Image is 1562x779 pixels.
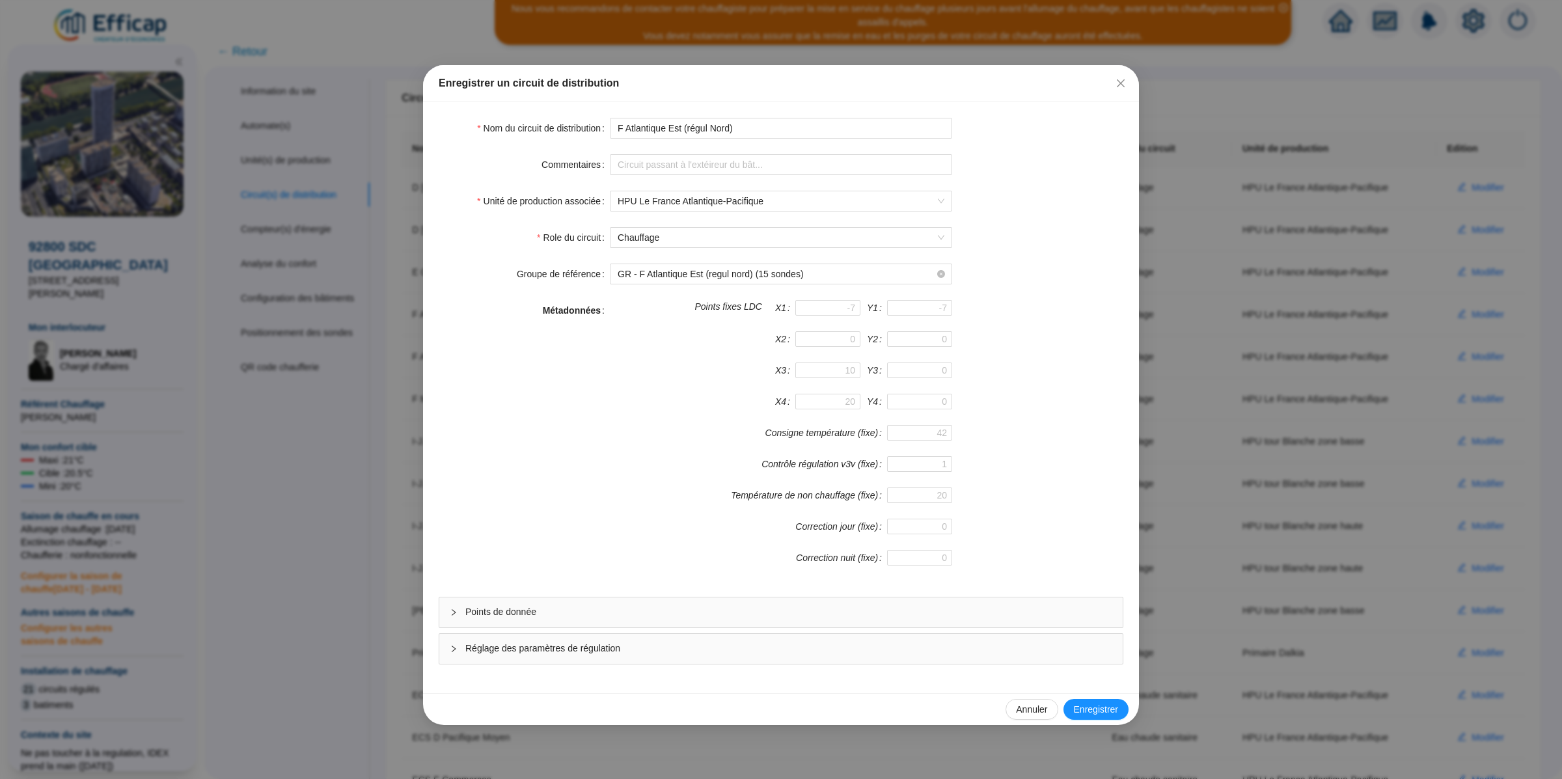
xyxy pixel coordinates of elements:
[775,394,795,409] label: X4
[887,300,952,316] input: Y1
[1063,699,1129,720] button: Enregistrer
[610,118,952,139] input: Nom du circuit de distribution
[618,191,944,211] span: HPU Le France Atlantique-Pacifique
[439,634,1123,664] div: Réglage des paramètres de régulation
[937,270,945,278] span: close-circle
[887,519,952,534] input: Correction jour (fixe)
[795,362,860,378] input: X3
[887,331,952,347] input: Y2
[439,75,1123,91] div: Enregistrer un circuit de distribution
[537,227,610,248] label: Role du circuit
[1116,78,1126,89] span: close
[761,456,887,472] label: Contrôle régulation v3v (fixe)
[795,331,860,347] input: X2
[867,394,887,409] label: Y4
[1006,699,1058,720] button: Annuler
[450,645,458,653] span: collapsed
[887,550,952,566] input: Correction nuit (fixe)
[795,394,860,409] input: X4
[731,487,887,503] label: Température de non chauffage (fixe)
[477,118,610,139] label: Nom du circuit de distribution
[517,264,610,284] label: Groupe de référence
[775,362,795,378] label: X3
[610,154,952,175] input: Commentaires
[795,300,860,316] input: X1
[1110,78,1131,89] span: Fermer
[887,394,952,409] input: Y4
[543,305,601,316] strong: Métadonnées
[775,331,795,347] label: X2
[867,362,887,378] label: Y3
[887,362,952,378] input: Y3
[887,456,952,472] input: Contrôle régulation v3v (fixe)
[618,228,944,247] span: Chauffage
[795,519,887,534] label: Correction jour (fixe)
[765,425,887,441] label: Consigne température (fixe)
[1110,73,1131,94] button: Close
[796,550,887,566] label: Correction nuit (fixe)
[541,154,610,175] label: Commentaires
[1074,703,1118,717] span: Enregistrer
[439,597,1123,627] div: Points de donnée
[694,300,761,331] div: Points fixes LDC
[465,642,1112,655] span: Réglage des paramètres de régulation
[887,425,952,441] input: Consigne température (fixe)
[775,300,795,316] label: X1
[465,605,1112,619] span: Points de donnée
[867,300,887,316] label: Y1
[477,191,610,212] label: Unité de production associée
[887,487,952,503] input: Température de non chauffage (fixe)
[867,331,887,347] label: Y2
[618,264,944,284] span: GR - F Atlantique Est (regul nord) (15 sondes)
[1016,703,1047,717] span: Annuler
[450,608,458,616] span: collapsed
